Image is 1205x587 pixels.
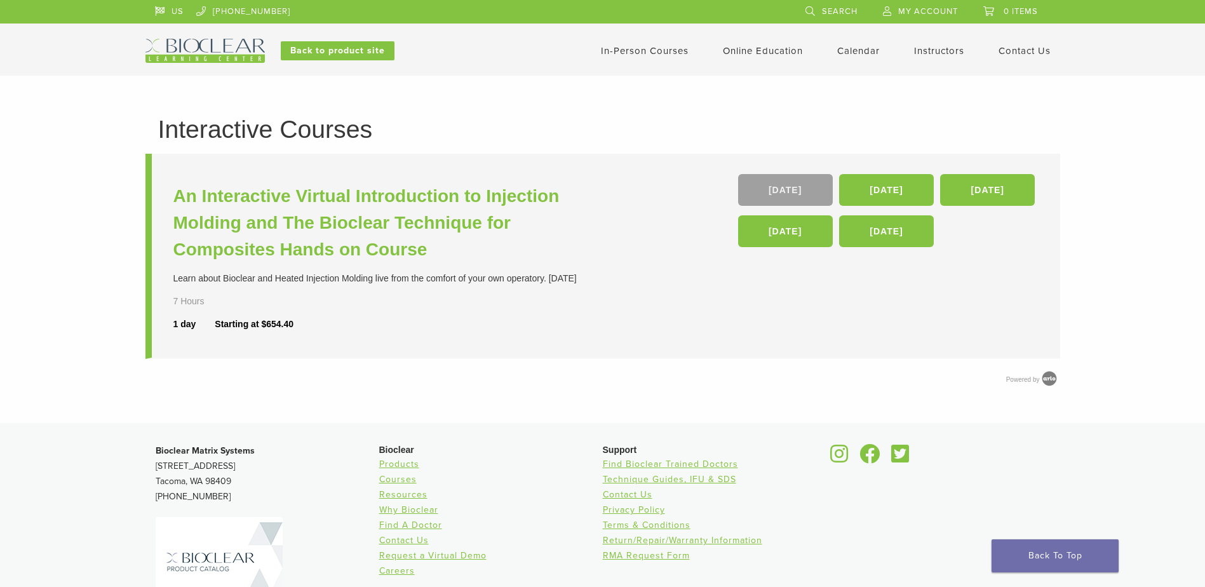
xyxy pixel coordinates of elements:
span: Search [822,6,858,17]
a: [DATE] [839,174,934,206]
a: Products [379,459,419,469]
span: Support [603,445,637,455]
img: Arlo training & Event Software [1040,369,1059,388]
a: Back To Top [992,539,1119,572]
a: Resources [379,489,427,500]
a: Contact Us [999,45,1051,57]
a: Bioclear [887,452,914,464]
a: Instructors [914,45,964,57]
a: [DATE] [839,215,934,247]
a: Request a Virtual Demo [379,550,487,561]
a: Bioclear [826,452,853,464]
a: Calendar [837,45,880,57]
a: Contact Us [603,489,652,500]
a: Return/Repair/Warranty Information [603,535,762,546]
h1: Interactive Courses [158,117,1047,142]
a: Bioclear [856,452,885,464]
strong: Bioclear Matrix Systems [156,445,255,456]
div: Learn about Bioclear and Heated Injection Molding live from the comfort of your own operatory. [D... [173,272,606,285]
span: 0 items [1004,6,1038,17]
a: Why Bioclear [379,504,438,515]
div: 7 Hours [173,295,238,308]
a: [DATE] [738,174,833,206]
span: My Account [898,6,958,17]
div: Starting at $654.40 [215,318,293,331]
a: Careers [379,565,415,576]
a: Terms & Conditions [603,520,690,530]
a: Online Education [723,45,803,57]
a: Find Bioclear Trained Doctors [603,459,738,469]
a: Find A Doctor [379,520,442,530]
p: [STREET_ADDRESS] Tacoma, WA 98409 [PHONE_NUMBER] [156,443,379,504]
a: RMA Request Form [603,550,690,561]
div: , , , , [738,174,1039,253]
a: Back to product site [281,41,394,60]
a: An Interactive Virtual Introduction to Injection Molding and The Bioclear Technique for Composite... [173,183,606,263]
img: Bioclear [145,39,265,63]
div: 1 day [173,318,215,331]
a: Privacy Policy [603,504,665,515]
a: [DATE] [940,174,1035,206]
span: Bioclear [379,445,414,455]
a: Technique Guides, IFU & SDS [603,474,736,485]
a: Powered by [1006,376,1060,383]
a: Contact Us [379,535,429,546]
a: In-Person Courses [601,45,689,57]
a: [DATE] [738,215,833,247]
a: Courses [379,474,417,485]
